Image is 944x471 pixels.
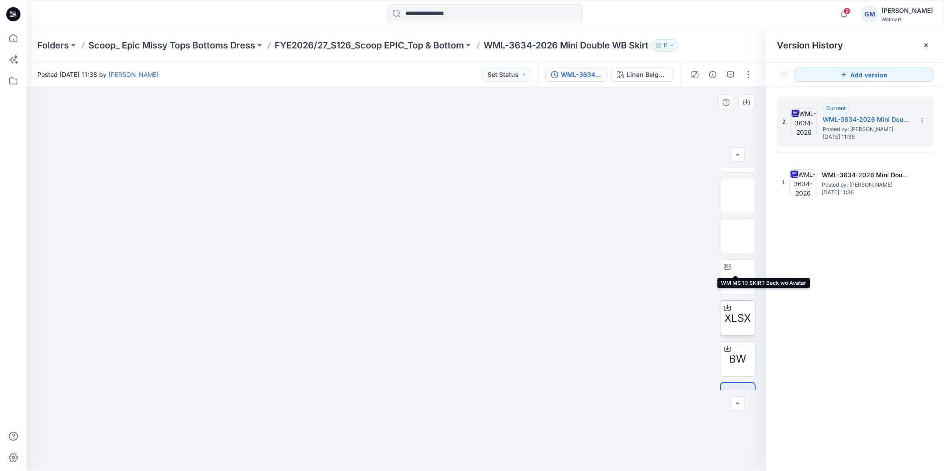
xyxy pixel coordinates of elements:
h5: WML-3634-2026 Mini Double WB Skirt_Full Colorway [822,170,911,180]
span: 2. [782,118,787,126]
span: 1. [782,179,786,187]
span: 9 [844,8,851,15]
span: Posted by: Gayan Mahawithanalage [823,125,912,134]
div: WML-3634-2026 Mini Double WB Skirt_Full Colorway [561,70,602,80]
div: Linen Beige_Twill [627,70,668,80]
p: 11 [663,40,668,50]
button: 11 [652,39,679,52]
div: [PERSON_NAME] [881,5,933,16]
span: Current [826,105,846,112]
button: Details [706,68,720,82]
div: Walmart [881,16,933,23]
span: Version History [777,40,843,51]
h5: WML-3634-2026 Mini Double WB Skirt_Full Colorway [823,114,912,125]
img: WML-3634-2026 Mini Double WB Skirt_Full Colorway [791,108,817,135]
p: WML-3634-2026 Mini Double WB Skirt [484,39,648,52]
button: Add version [795,68,933,82]
span: Posted [DATE] 11:38 by [37,70,159,79]
span: [DATE] 11:38 [822,189,911,196]
button: Show Hidden Versions [777,68,791,82]
a: Scoop_ Epic Missy Tops Bottoms Dress [88,39,255,52]
button: WML-3634-2026 Mini Double WB Skirt_Full Colorway [545,68,608,82]
span: XLSX [725,310,751,326]
span: BW [729,351,747,367]
button: Close [923,42,930,49]
a: [PERSON_NAME] [108,71,159,78]
img: WML-3634-2026 Mini Double WB Skirt_Full Colorway [790,169,816,196]
span: [DATE] 11:38 [823,134,912,140]
div: GM [862,6,878,22]
span: Posted by: Gayan Mahawithanalage [822,180,911,189]
a: FYE2026/27_S126_Scoop EPIC_Top & Bottom [275,39,464,52]
button: Linen Beige_Twill [611,68,673,82]
a: Folders [37,39,69,52]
